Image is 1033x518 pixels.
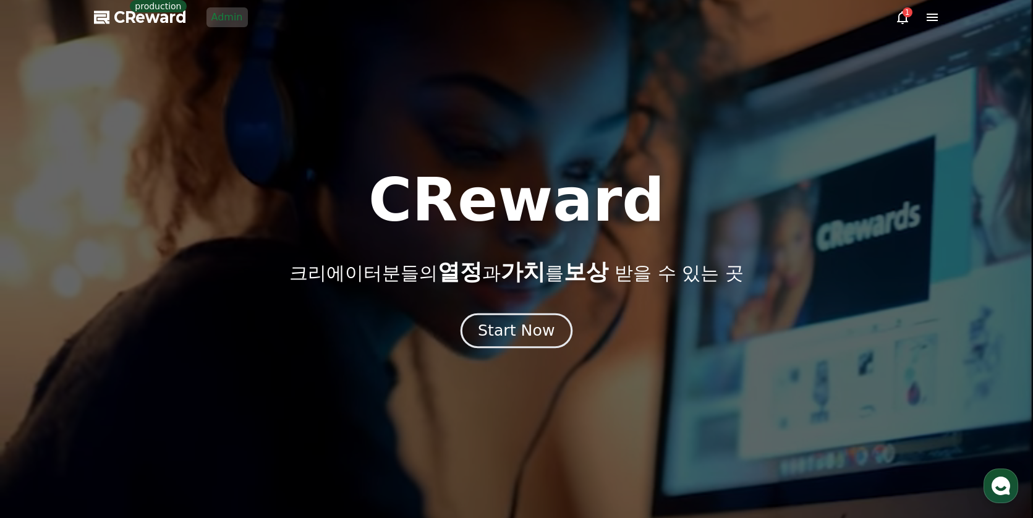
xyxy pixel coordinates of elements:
span: 설정 [191,410,206,420]
span: 홈 [39,410,46,420]
a: 홈 [4,392,82,423]
div: 1 [903,7,912,17]
span: CReward [114,7,187,27]
span: 대화 [113,411,128,421]
a: Start Now [463,326,570,338]
p: 크리에이터분들의 과 를 받을 수 있는 곳 [289,260,743,284]
a: 대화 [82,392,159,423]
a: CReward [94,7,187,27]
a: Admin [206,7,248,27]
div: Start Now [478,320,555,341]
span: 가치 [501,259,545,284]
button: Start Now [461,313,572,349]
h1: CReward [368,171,665,230]
a: 설정 [159,392,237,423]
a: 1 [895,10,910,25]
span: 보상 [564,259,608,284]
span: 열정 [438,259,482,284]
